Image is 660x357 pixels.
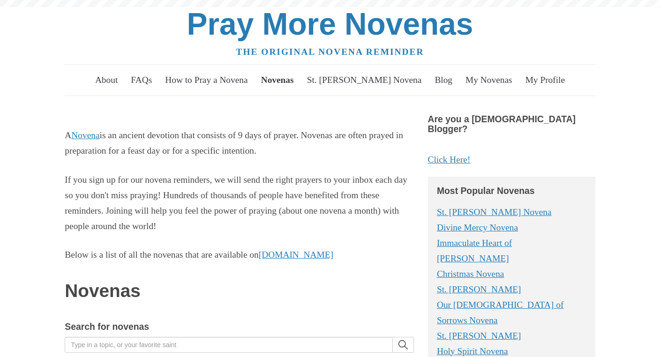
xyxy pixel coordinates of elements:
a: St. [PERSON_NAME] [437,284,521,294]
input: Type in a topic, or your favorite saint [65,337,392,353]
a: Novenas [255,67,299,93]
p: Below is a list of all the novenas that are available on [65,247,413,263]
a: My Novenas [460,67,518,93]
a: My Profile [520,67,570,93]
label: Search for novenas [65,319,149,335]
a: The original novena reminder [236,47,424,57]
a: Novena [71,130,99,140]
a: Holy Spirit Novena [437,346,508,356]
a: Click Here! [428,152,595,168]
a: St. [PERSON_NAME] Novena [437,207,552,217]
button: search [393,337,414,353]
a: About [90,67,123,93]
a: [DOMAIN_NAME] [259,250,333,260]
a: Christmas Novena [437,269,504,279]
a: Immaculate Heart of [PERSON_NAME] [437,238,512,263]
a: St. [PERSON_NAME] Novena [301,67,427,93]
h4: Most Popular Novenas [437,186,586,196]
a: Divine Mercy Novena [437,223,518,232]
h1: Novenas [65,281,413,301]
a: How to Pray a Novena [160,67,254,93]
a: Our [DEMOGRAPHIC_DATA] of Sorrows Novena [437,300,564,325]
h4: Are you a [DEMOGRAPHIC_DATA] Blogger? [428,114,595,134]
a: Pray More Novenas [187,7,473,41]
p: A is an ancient devotion that consists of 9 days of prayer. Novenas are often prayed in preparati... [65,128,413,159]
a: FAQs [126,67,157,93]
p: If you sign up for our novena reminders, we will send the right prayers to your inbox each day so... [65,172,413,234]
a: Blog [429,67,458,93]
a: St. [PERSON_NAME] [437,331,521,341]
